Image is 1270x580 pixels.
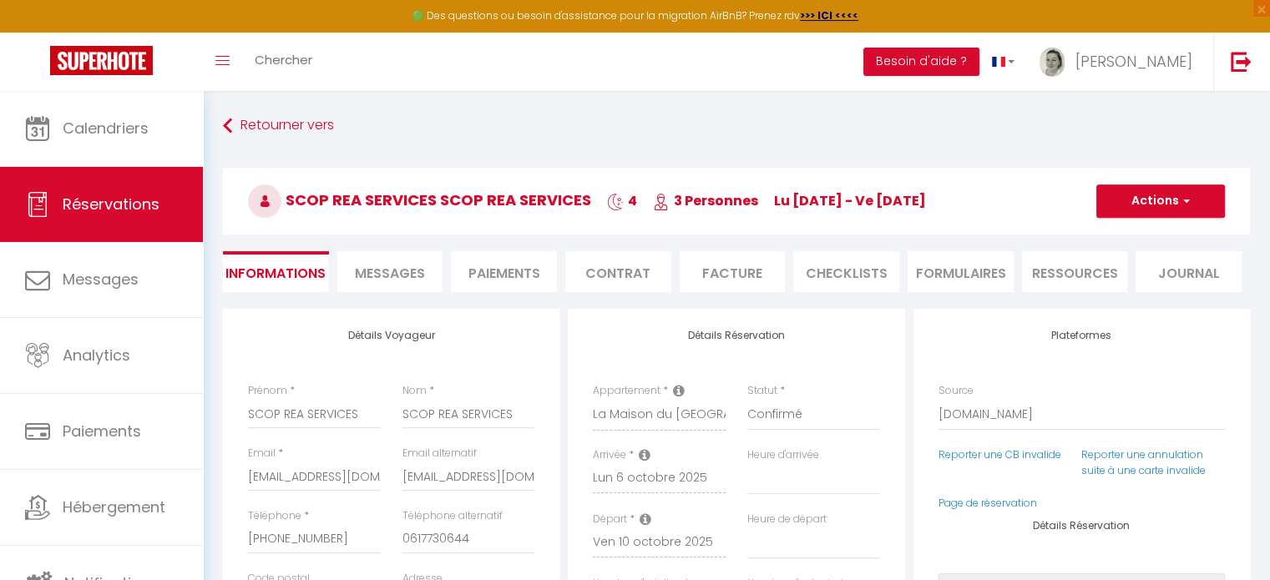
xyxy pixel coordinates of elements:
a: Reporter une CB invalide [939,447,1061,461]
a: Reporter une annulation suite à une carte invalide [1081,447,1206,477]
label: Téléphone [248,508,301,524]
a: Chercher [242,33,325,91]
label: Heure d'arrivée [747,447,819,463]
li: Informations [223,251,329,292]
li: CHECKLISTS [793,251,899,292]
label: Heure de départ [747,512,827,527]
li: Journal [1136,251,1242,292]
button: Actions [1096,184,1225,218]
a: >>> ICI <<<< [800,8,858,23]
span: Calendriers [63,118,149,139]
label: Statut [747,383,777,399]
h4: Détails Réservation [939,520,1225,532]
label: Email alternatif [402,446,477,461]
label: Appartement [593,383,660,399]
span: Messages [63,269,139,290]
span: Réservations [63,194,159,214]
a: Page de réservation [939,496,1037,510]
button: Besoin d'aide ? [863,48,979,76]
img: Super Booking [50,46,153,75]
span: Analytics [63,345,130,366]
h4: Détails Réservation [593,330,879,341]
label: Nom [402,383,427,399]
span: Paiements [63,421,141,441]
li: FORMULAIRES [908,251,1014,292]
span: Hébergement [63,497,165,517]
label: Source [939,383,974,399]
span: 3 Personnes [653,191,758,210]
img: ... [1040,48,1065,77]
label: Prénom [248,383,287,399]
li: Facture [680,251,786,292]
span: SCOP REA SERVICES SCOP REA SERVICES [248,189,591,210]
a: Retourner vers [223,111,1250,141]
span: Messages [355,264,425,283]
span: lu [DATE] - ve [DATE] [774,191,926,210]
label: Départ [593,512,627,527]
img: logout [1231,51,1252,72]
span: [PERSON_NAME] [1075,51,1192,72]
span: 4 [607,191,637,210]
label: Arrivée [593,447,626,463]
h4: Détails Voyageur [248,330,534,341]
a: ... [PERSON_NAME] [1027,33,1213,91]
li: Paiements [451,251,557,292]
h4: Plateformes [939,330,1225,341]
span: Chercher [255,51,312,68]
label: Email [248,446,276,461]
li: Ressources [1022,251,1128,292]
li: Contrat [565,251,671,292]
label: Téléphone alternatif [402,508,503,524]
